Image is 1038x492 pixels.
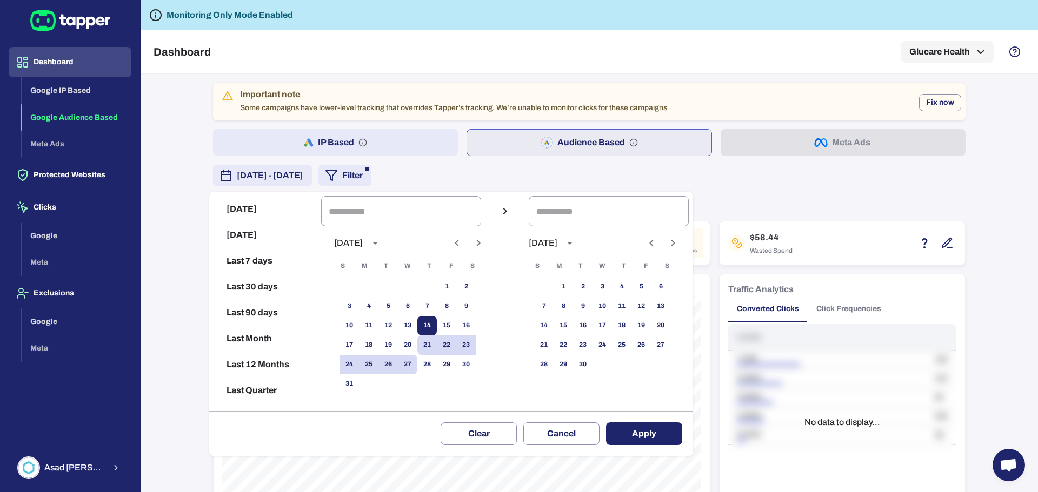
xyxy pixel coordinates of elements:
button: 18 [612,316,631,335]
button: 15 [437,316,456,335]
button: 6 [398,296,417,316]
button: 30 [456,355,476,374]
button: 4 [359,296,378,316]
span: Saturday [463,255,482,277]
button: 24 [593,335,612,355]
button: 23 [456,335,476,355]
button: 5 [631,277,651,296]
span: Friday [636,255,655,277]
span: Monday [549,255,569,277]
button: 2 [456,277,476,296]
span: Monday [355,255,374,277]
button: 16 [456,316,476,335]
button: 28 [534,355,554,374]
button: Last 7 days [214,248,317,274]
div: [DATE] [529,238,557,248]
button: 22 [554,335,573,355]
button: 9 [456,296,476,316]
button: 13 [651,296,670,316]
button: 12 [631,296,651,316]
button: [DATE] [214,196,317,222]
button: 21 [534,335,554,355]
button: Last 12 Months [214,352,317,378]
span: Tuesday [376,255,396,277]
button: Cancel [523,422,600,445]
button: 11 [359,316,378,335]
a: Open chat [993,449,1025,481]
button: 11 [612,296,631,316]
button: 18 [359,335,378,355]
button: Last 90 days [214,300,317,326]
span: Wednesday [593,255,612,277]
button: 26 [631,335,651,355]
button: 1 [437,277,456,296]
button: Next month [664,234,682,252]
button: 27 [398,355,417,374]
button: 16 [573,316,593,335]
button: Clear [441,422,517,445]
button: calendar view is open, switch to year view [561,234,579,252]
button: [DATE] [214,222,317,248]
button: 24 [340,355,359,374]
button: 14 [534,316,554,335]
button: 23 [573,335,593,355]
button: 10 [340,316,359,335]
button: 30 [573,355,593,374]
button: Last 30 days [214,274,317,300]
button: 26 [378,355,398,374]
button: 31 [340,374,359,394]
button: 7 [534,296,554,316]
button: calendar view is open, switch to year view [366,234,384,252]
button: Last Quarter [214,378,317,403]
button: 8 [437,296,456,316]
button: Reset [214,403,317,429]
button: 8 [554,296,573,316]
button: 20 [651,316,670,335]
button: 7 [417,296,437,316]
button: 9 [573,296,593,316]
button: 2 [573,277,593,296]
button: 20 [398,335,417,355]
div: [DATE] [334,238,363,248]
span: Thursday [614,255,634,277]
button: 5 [378,296,398,316]
button: 4 [612,277,631,296]
button: 25 [359,355,378,374]
button: 12 [378,316,398,335]
button: 19 [631,316,651,335]
button: 17 [593,316,612,335]
span: Wednesday [398,255,417,277]
button: 27 [651,335,670,355]
button: 14 [417,316,437,335]
button: 10 [593,296,612,316]
span: Sunday [333,255,352,277]
button: Next month [469,234,488,252]
button: 21 [417,335,437,355]
button: 15 [554,316,573,335]
button: Last Month [214,326,317,352]
span: Tuesday [571,255,590,277]
button: 6 [651,277,670,296]
span: Sunday [528,255,547,277]
button: 25 [612,335,631,355]
button: 3 [340,296,359,316]
button: 1 [554,277,573,296]
button: Apply [606,422,682,445]
button: 3 [593,277,612,296]
span: Saturday [657,255,677,277]
button: 28 [417,355,437,374]
button: 29 [554,355,573,374]
button: Previous month [448,234,466,252]
button: 17 [340,335,359,355]
span: Friday [441,255,461,277]
button: 19 [378,335,398,355]
button: Previous month [642,234,661,252]
button: 29 [437,355,456,374]
span: Thursday [420,255,439,277]
button: 13 [398,316,417,335]
button: 22 [437,335,456,355]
